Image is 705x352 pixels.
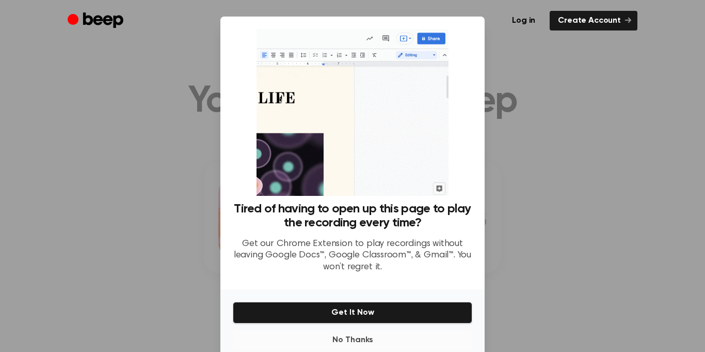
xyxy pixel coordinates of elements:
[233,202,472,230] h3: Tired of having to open up this page to play the recording every time?
[68,11,126,31] a: Beep
[504,11,543,30] a: Log in
[233,238,472,273] p: Get our Chrome Extension to play recordings without leaving Google Docs™, Google Classroom™, & Gm...
[550,11,637,30] a: Create Account
[257,29,448,196] img: Beep extension in action
[233,330,472,350] button: No Thanks
[233,302,472,324] button: Get It Now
